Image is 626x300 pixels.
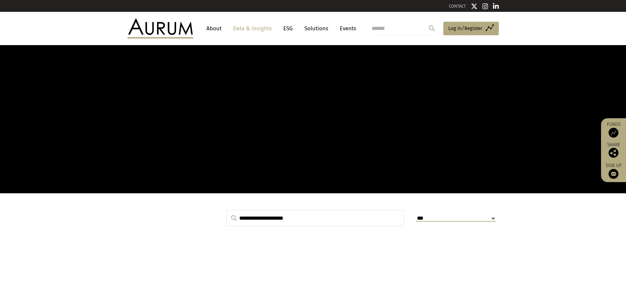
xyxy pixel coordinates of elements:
span: Log in/Register [448,24,482,32]
img: search.svg [231,215,237,221]
img: Linkedin icon [493,3,499,10]
a: Log in/Register [443,22,499,36]
img: Sign up to our newsletter [609,169,618,179]
img: Twitter icon [471,3,477,10]
input: Submit [425,22,438,35]
a: Events [336,22,356,35]
a: ESG [280,22,296,35]
a: CONTACT [449,4,466,9]
a: Funds [604,122,623,138]
a: Solutions [301,22,332,35]
a: About [203,22,225,35]
div: Share [604,143,623,158]
img: Aurum [128,18,193,38]
img: Access Funds [609,128,618,138]
a: Sign up [604,163,623,179]
img: Share this post [609,148,618,158]
a: Data & Insights [230,22,275,35]
img: Instagram icon [482,3,488,10]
